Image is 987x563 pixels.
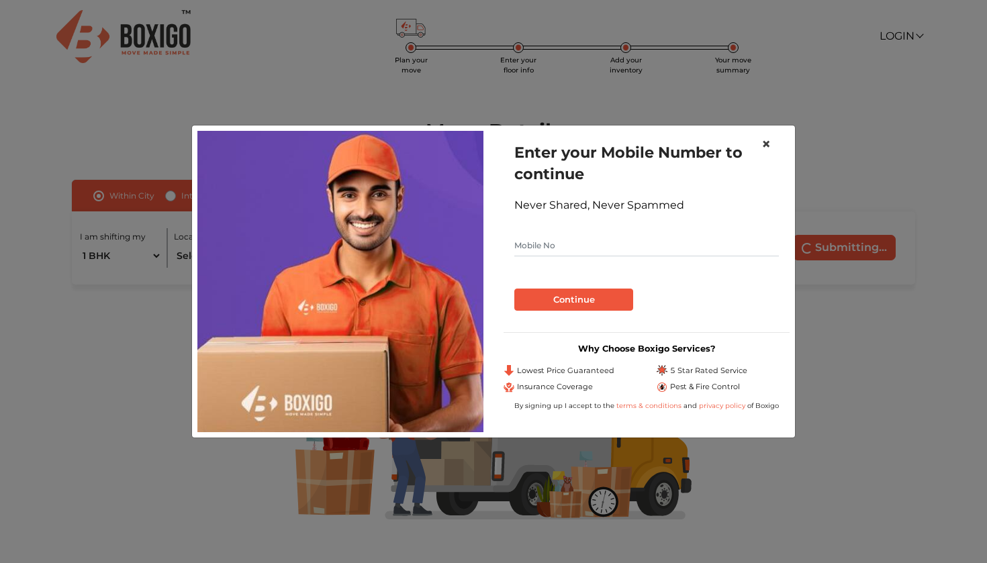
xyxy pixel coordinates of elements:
img: relocation-img [197,131,483,431]
span: Insurance Coverage [517,381,593,393]
span: × [761,134,771,154]
input: Mobile No [514,235,779,256]
button: Close [751,125,782,163]
div: Never Shared, Never Spammed [514,197,779,213]
button: Continue [514,289,633,311]
span: Pest & Fire Control [670,381,740,393]
a: privacy policy [697,401,747,410]
a: terms & conditions [616,401,684,410]
h1: Enter your Mobile Number to continue [514,142,779,185]
span: 5 Star Rated Service [670,365,747,376]
h3: Why Choose Boxigo Services? [504,344,790,354]
span: Lowest Price Guaranteed [517,365,614,376]
div: By signing up I accept to the and of Boxigo [504,401,790,411]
